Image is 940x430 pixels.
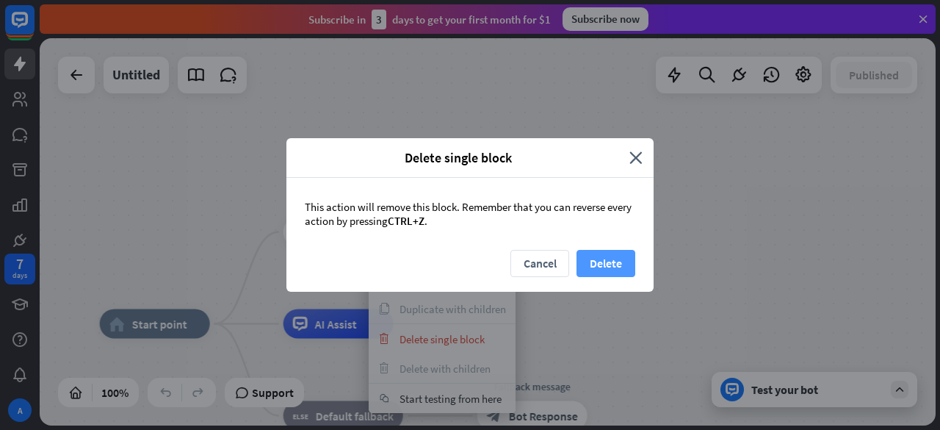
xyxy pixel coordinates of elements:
[629,149,643,166] i: close
[12,6,56,50] button: Open LiveChat chat widget
[388,214,424,228] span: CTRL+Z
[576,250,635,277] button: Delete
[510,250,569,277] button: Cancel
[286,178,654,250] div: This action will remove this block. Remember that you can reverse every action by pressing .
[297,149,618,166] span: Delete single block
